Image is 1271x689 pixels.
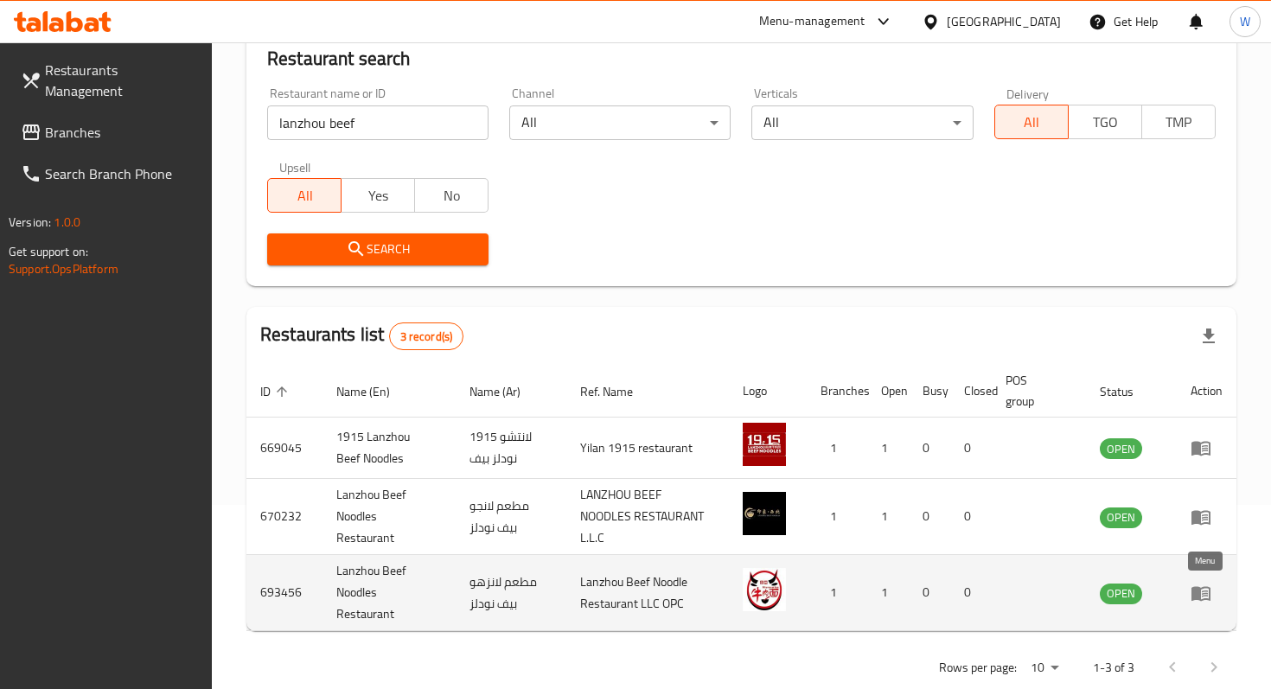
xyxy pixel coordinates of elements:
a: Support.OpsPlatform [9,258,118,280]
span: W [1240,12,1250,31]
td: 0 [950,555,992,631]
div: Menu-management [759,11,865,32]
span: OPEN [1100,507,1142,527]
label: Delivery [1006,87,1050,99]
img: 1915 Lanzhou Beef Noodles [743,423,786,466]
div: Menu [1191,507,1223,527]
p: Rows per page: [939,657,1017,679]
button: TGO [1068,105,1142,139]
span: Name (En) [336,381,412,402]
td: 1915 Lanzhou Beef Noodles [323,418,456,479]
th: Busy [909,365,950,418]
td: 0 [950,479,992,555]
a: Branches [7,112,212,153]
span: TMP [1149,110,1209,135]
span: Ref. Name [580,381,655,402]
span: 1.0.0 [54,211,80,233]
div: [GEOGRAPHIC_DATA] [947,12,1061,31]
p: 1-3 of 3 [1093,657,1134,679]
th: Branches [807,365,867,418]
td: مطعم لانجو بيف نودلز [456,479,566,555]
button: No [414,178,489,213]
div: Export file [1188,316,1229,357]
span: Get support on: [9,240,88,263]
div: OPEN [1100,507,1142,528]
div: All [751,105,973,140]
span: Search Branch Phone [45,163,198,184]
td: 1 [867,418,909,479]
td: LANZHOU BEEF NOODLES RESTAURANT L.L.C [566,479,729,555]
span: Yes [348,183,408,208]
td: مطعم لانزهو بيف نودلز [456,555,566,631]
img: Lanzhou Beef Noodles Restaurant [743,568,786,611]
span: All [1002,110,1062,135]
span: OPEN [1100,584,1142,603]
td: 669045 [246,418,323,479]
h2: Restaurants list [260,322,463,350]
td: 0 [909,479,950,555]
td: Lanzhou Beef Noodles Restaurant [323,555,456,631]
span: Restaurants Management [45,60,198,101]
td: 0 [909,418,950,479]
a: Search Branch Phone [7,153,212,195]
div: Menu [1191,437,1223,458]
button: All [267,178,342,213]
th: Logo [729,365,807,418]
td: Lanzhou Beef Noodle Restaurant LLC OPC [566,555,729,631]
button: TMP [1141,105,1216,139]
td: 1 [867,479,909,555]
label: Upsell [279,161,311,173]
span: Branches [45,122,198,143]
span: Version: [9,211,51,233]
span: 3 record(s) [390,329,463,345]
td: 1 [867,555,909,631]
h2: Restaurant search [267,46,1216,72]
td: 1 [807,555,867,631]
td: 1 [807,479,867,555]
div: All [509,105,731,140]
button: All [994,105,1069,139]
button: Yes [341,178,415,213]
th: Action [1177,365,1236,418]
th: Closed [950,365,992,418]
td: Yilan 1915 restaurant [566,418,729,479]
div: OPEN [1100,584,1142,604]
td: 693456 [246,555,323,631]
a: Restaurants Management [7,49,212,112]
td: 0 [909,555,950,631]
span: All [275,183,335,208]
table: enhanced table [246,365,1236,631]
div: OPEN [1100,438,1142,459]
span: Status [1100,381,1156,402]
span: OPEN [1100,439,1142,459]
td: 0 [950,418,992,479]
td: Lanzhou Beef Noodles Restaurant [323,479,456,555]
span: Search [281,239,475,260]
td: 1915 لانتشو نودلز بيف [456,418,566,479]
td: 670232 [246,479,323,555]
td: 1 [807,418,867,479]
div: Rows per page: [1024,655,1065,681]
input: Search for restaurant name or ID.. [267,105,489,140]
div: Total records count [389,322,464,350]
th: Open [867,365,909,418]
img: Lanzhou Beef Noodles Restaurant [743,492,786,535]
span: Name (Ar) [469,381,543,402]
span: No [422,183,482,208]
span: ID [260,381,293,402]
span: POS group [1006,370,1065,411]
span: TGO [1076,110,1135,135]
button: Search [267,233,489,265]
